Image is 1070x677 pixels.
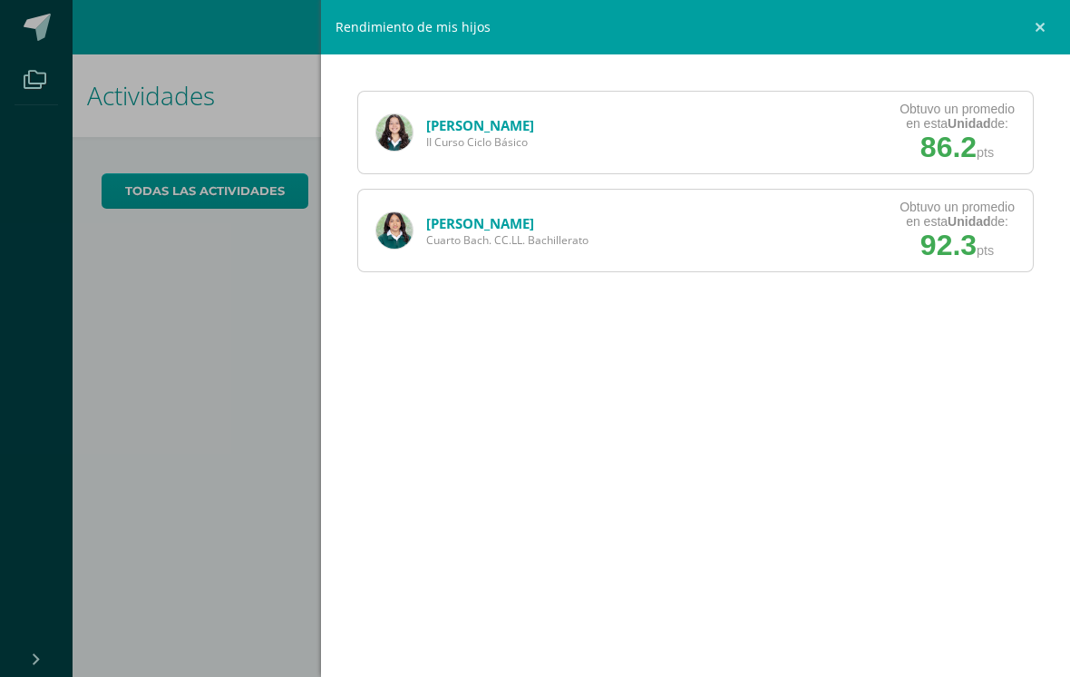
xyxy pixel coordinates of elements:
[426,214,534,232] a: [PERSON_NAME]
[920,229,977,261] span: 92.3
[900,102,1015,131] div: Obtuvo un promedio en esta de:
[948,214,990,229] strong: Unidad
[977,145,994,160] span: pts
[376,114,413,151] img: 8e53c8084c265a7cacc87009547d8a0b.png
[900,200,1015,229] div: Obtuvo un promedio en esta de:
[920,131,977,163] span: 86.2
[426,116,534,134] a: [PERSON_NAME]
[426,232,588,248] span: Cuarto Bach. CC.LL. Bachillerato
[948,116,990,131] strong: Unidad
[376,212,413,249] img: 2ff33b22eff3e07a7655b152d9810294.png
[426,134,534,150] span: II Curso Ciclo Básico
[977,243,994,258] span: pts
